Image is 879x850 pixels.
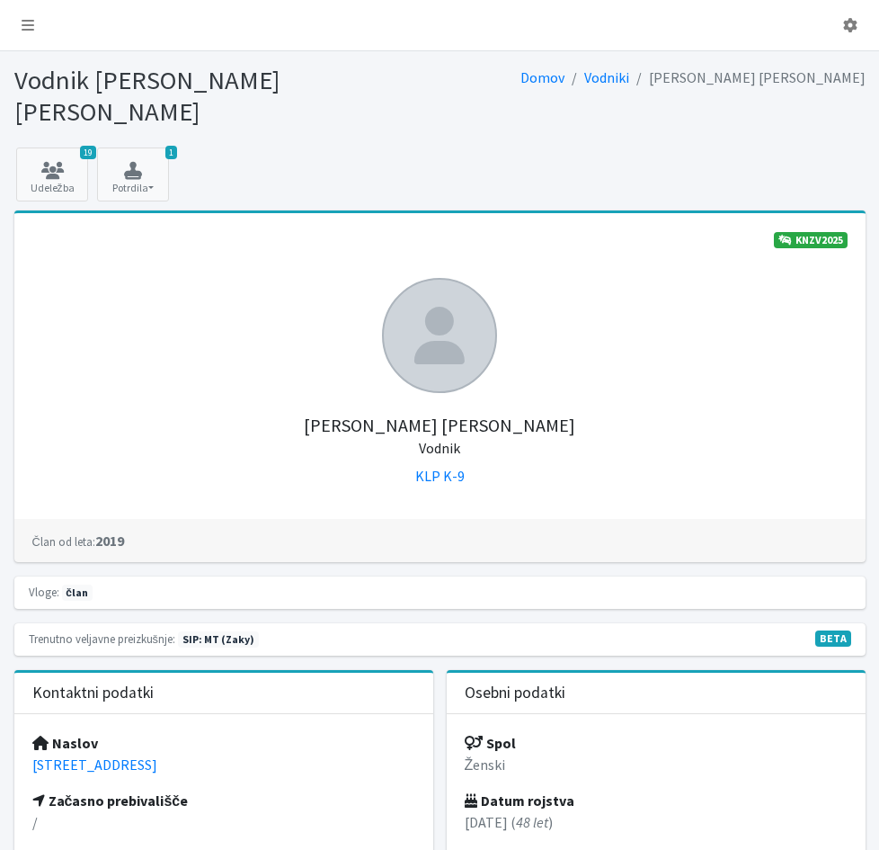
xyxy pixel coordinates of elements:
[465,754,848,775] p: Ženski
[165,146,177,159] span: 1
[32,532,124,550] strong: 2019
[29,631,175,646] small: Trenutno veljavne preizkušnje:
[14,65,433,127] h1: Vodnik [PERSON_NAME] [PERSON_NAME]
[520,68,564,86] a: Domov
[32,756,157,774] a: [STREET_ADDRESS]
[584,68,629,86] a: Vodniki
[178,631,259,648] span: Naslednja preizkušnja: jesen 2025
[465,734,516,752] strong: Spol
[465,684,565,702] h3: Osebni podatki
[80,146,96,159] span: 19
[774,232,848,248] a: KNZV2025
[629,65,866,91] li: [PERSON_NAME] [PERSON_NAME]
[32,734,98,752] strong: Naslov
[32,684,154,702] h3: Kontaktni podatki
[32,534,95,549] small: Član od leta:
[419,439,460,457] small: Vodnik
[815,631,851,647] span: V fazi razvoja
[516,813,548,831] em: 48 let
[97,148,169,201] button: 1 Potrdila
[32,393,848,458] h5: [PERSON_NAME] [PERSON_NAME]
[32,811,415,833] p: /
[465,792,574,810] strong: Datum rojstva
[62,585,93,601] span: član
[465,811,848,833] p: [DATE] ( )
[415,467,465,485] a: KLP K-9
[29,585,59,599] small: Vloge:
[16,148,88,201] a: 19 Udeležba
[32,792,189,810] strong: Začasno prebivališče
